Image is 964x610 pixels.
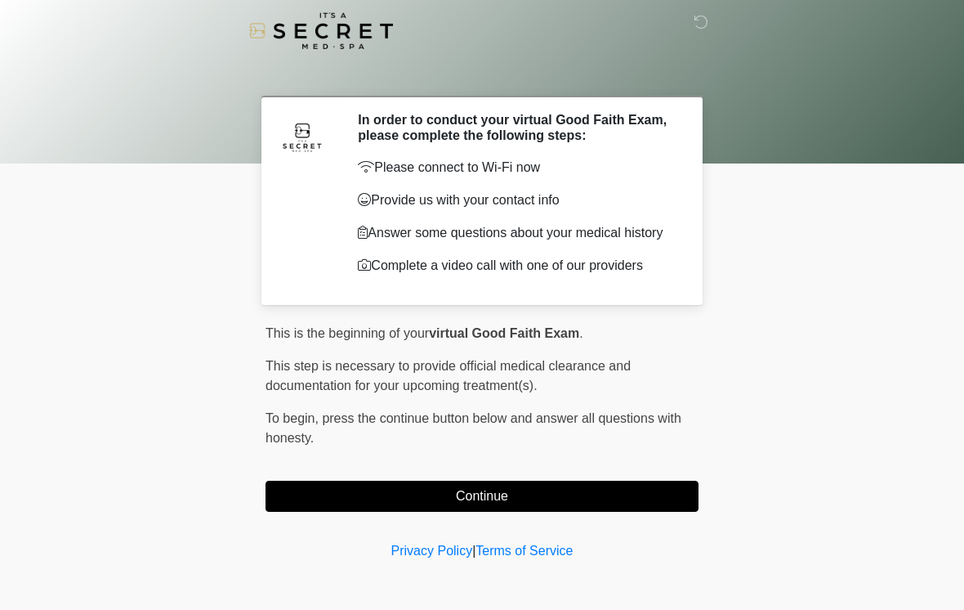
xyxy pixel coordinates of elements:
[391,544,473,558] a: Privacy Policy
[266,326,429,340] span: This is the beginning of your
[266,411,681,445] span: press the continue button below and answer all questions with honesty.
[266,481,698,512] button: Continue
[429,326,579,340] strong: virtual Good Faith Exam
[266,411,322,425] span: To begin,
[253,59,711,89] h1: ‎ ‎
[249,12,393,49] img: It's A Secret Med Spa Logo
[358,223,674,243] p: Answer some questions about your medical history
[579,326,582,340] span: .
[278,112,327,161] img: Agent Avatar
[358,158,674,177] p: Please connect to Wi-Fi now
[358,112,674,143] h2: In order to conduct your virtual Good Faith Exam, please complete the following steps:
[266,359,631,392] span: This step is necessary to provide official medical clearance and documentation for your upcoming ...
[358,256,674,276] p: Complete a video call with one of our providers
[475,544,573,558] a: Terms of Service
[358,191,674,210] p: Provide us with your contact info
[472,544,475,558] a: |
